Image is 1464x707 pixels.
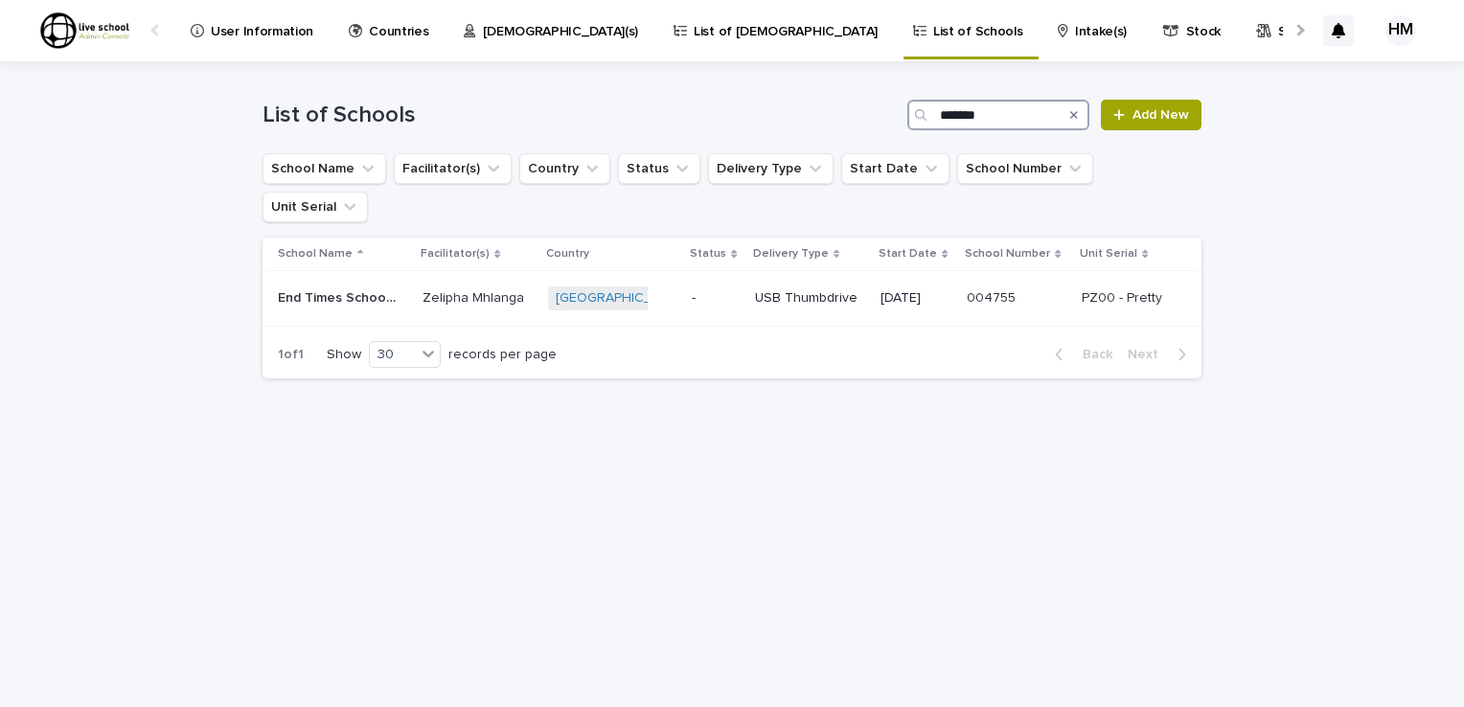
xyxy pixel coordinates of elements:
p: [DATE] [881,290,951,307]
span: Next [1128,348,1170,361]
p: School Number [965,243,1050,264]
p: 004755 [967,286,1019,307]
div: 30 [370,345,416,365]
button: Facilitator(s) [394,153,512,184]
p: Zelipha Mhlanga [423,286,528,307]
button: School Name [263,153,386,184]
p: School Name [278,243,353,264]
button: Delivery Type [708,153,834,184]
button: Start Date [841,153,949,184]
p: Status [690,243,726,264]
p: End Times School of Missions [278,286,401,307]
span: Add New [1132,108,1189,122]
a: Add New [1101,100,1201,130]
img: R9sz75l8Qv2hsNfpjweZ [38,11,131,50]
div: HM [1385,15,1416,46]
button: Status [618,153,700,184]
button: Next [1120,346,1201,363]
p: Country [546,243,589,264]
button: Back [1040,346,1120,363]
span: Back [1071,348,1112,361]
p: - [692,290,739,307]
p: Facilitator(s) [421,243,490,264]
p: PZ00 - Pretty [1082,286,1166,307]
p: Unit Serial [1080,243,1137,264]
a: [GEOGRAPHIC_DATA] [556,290,688,307]
h1: List of Schools [263,102,900,129]
p: Delivery Type [753,243,829,264]
p: 1 of 1 [263,331,319,378]
input: Search [907,100,1089,130]
p: USB Thumbdrive [755,290,865,307]
button: School Number [957,153,1093,184]
tr: End Times School of MissionsEnd Times School of Missions Zelipha MhlangaZelipha Mhlanga [GEOGRAPH... [263,271,1201,327]
button: Unit Serial [263,192,368,222]
button: Country [519,153,610,184]
p: Show [327,347,361,363]
p: Start Date [879,243,937,264]
p: records per page [448,347,557,363]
